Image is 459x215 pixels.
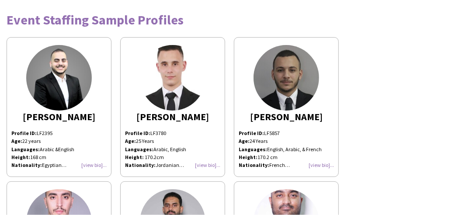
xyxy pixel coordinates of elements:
p: English, Arabic, & French 170.2 cm [239,146,334,161]
div: Event Staffing Sample Profiles [7,13,452,26]
b: Nationality: [239,162,269,168]
div: Egyptian [11,161,107,169]
strong: Profile ID: [239,130,264,136]
b: Age: [11,138,22,144]
div: [PERSON_NAME] [125,113,220,121]
b: Languages: [11,146,40,153]
img: thumb-635160f3c10f5.jpeg [254,45,319,111]
span: 170.2 [145,154,156,160]
p: 24 Years [239,137,334,145]
p: LF5857 [239,129,334,137]
strong: Languages: [239,146,267,153]
b: Nationality: [11,162,42,168]
span: French [269,162,285,168]
p: LF3780 25 Years Arabic, English cm Jordanian [125,129,220,169]
div: [PERSON_NAME] [239,113,334,121]
b: Age: [239,138,250,144]
b: Age: [125,138,136,144]
b: Height: [11,154,30,160]
div: [PERSON_NAME] [11,113,107,121]
img: thumb-67669828ab521.jpg [140,45,205,111]
div: Arabic &English [11,146,107,153]
b: Languages: [125,146,153,153]
b: Nationality: [125,162,156,168]
div: LF2395 [11,129,107,169]
div: 22 years [11,137,107,145]
b: Profile ID: [11,130,37,136]
b: Height: [125,154,144,160]
b: Profile ID: [125,130,150,136]
img: thumb-6620e5d822dac.jpeg [26,45,92,111]
span: 168 cm [30,154,46,160]
strong: Height: [239,154,257,160]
